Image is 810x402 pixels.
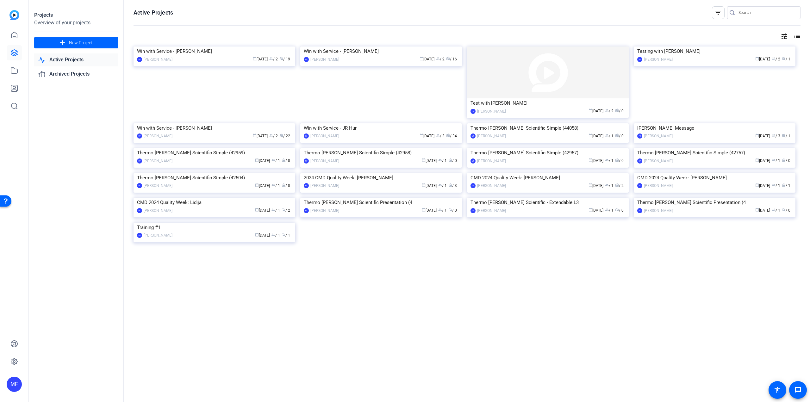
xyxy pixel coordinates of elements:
[755,57,759,60] span: calendar_today
[644,158,673,164] div: [PERSON_NAME]
[772,208,776,212] span: group
[137,233,142,238] div: MF
[448,183,452,187] span: radio
[144,232,172,238] div: [PERSON_NAME]
[255,208,259,212] span: calendar_today
[448,158,457,163] span: / 0
[253,57,268,61] span: [DATE]
[144,182,172,189] div: [PERSON_NAME]
[782,133,786,137] span: radio
[34,37,118,48] button: New Project
[470,158,476,164] div: MF
[637,198,792,207] div: Thermo [PERSON_NAME] Scientific Presentation (4
[34,68,118,81] a: Archived Projects
[615,208,619,212] span: radio
[137,133,142,139] div: MF
[269,134,278,138] span: / 2
[644,182,673,189] div: [PERSON_NAME]
[615,133,619,137] span: radio
[134,9,173,16] h1: Active Projects
[470,208,476,213] div: MF
[755,158,759,162] span: calendar_today
[255,233,270,238] span: [DATE]
[589,134,603,138] span: [DATE]
[615,183,624,188] span: / 2
[438,208,447,213] span: / 1
[470,109,476,114] div: CA
[637,46,792,56] div: Testing with [PERSON_NAME]
[782,208,786,212] span: radio
[794,386,802,394] mat-icon: message
[271,233,280,238] span: / 1
[9,10,19,20] img: blue-gradient.svg
[255,183,259,187] span: calendar_today
[271,158,280,163] span: / 1
[755,158,770,163] span: [DATE]
[271,208,275,212] span: group
[253,134,268,138] span: [DATE]
[420,133,423,137] span: calendar_today
[271,183,275,187] span: group
[144,158,172,164] div: [PERSON_NAME]
[310,158,339,164] div: [PERSON_NAME]
[137,123,292,133] div: Win with Service - [PERSON_NAME]
[448,208,452,212] span: radio
[782,134,790,138] span: / 1
[422,158,437,163] span: [DATE]
[738,9,795,16] input: Search
[477,207,506,214] div: [PERSON_NAME]
[448,183,457,188] span: / 3
[137,57,142,62] div: MF
[255,183,270,188] span: [DATE]
[271,158,275,162] span: group
[253,57,257,60] span: calendar_today
[782,208,790,213] span: / 0
[772,134,780,138] span: / 3
[470,173,625,182] div: CMD 2024 Quality Week: [PERSON_NAME]
[615,109,624,113] span: / 0
[304,123,458,133] div: Win with Service - JR Hur
[470,198,625,207] div: Thermo [PERSON_NAME] Scientific - Extendable L3
[144,56,172,63] div: [PERSON_NAME]
[420,57,434,61] span: [DATE]
[438,208,442,212] span: group
[755,134,770,138] span: [DATE]
[304,183,309,188] div: MF
[304,148,458,158] div: Thermo [PERSON_NAME] Scientific Simple (42958)
[282,158,290,163] span: / 0
[637,158,642,164] div: MF
[282,158,285,162] span: radio
[782,57,786,60] span: radio
[34,19,118,27] div: Overview of your projects
[615,158,624,163] span: / 0
[279,133,283,137] span: radio
[255,233,259,237] span: calendar_today
[615,208,624,213] span: / 0
[137,223,292,232] div: Training #1
[422,183,437,188] span: [DATE]
[304,46,458,56] div: Win with Service - [PERSON_NAME]
[589,109,603,113] span: [DATE]
[470,183,476,188] div: MF
[304,173,458,182] div: 2024 CMD Quality Week: [PERSON_NAME]
[605,208,609,212] span: group
[304,198,458,207] div: Thermo [PERSON_NAME] Scientific Presentation (4
[436,133,440,137] span: group
[782,183,786,187] span: radio
[137,208,142,213] div: MF
[605,183,609,187] span: group
[605,208,614,213] span: / 1
[755,183,759,187] span: calendar_today
[436,134,445,138] span: / 3
[59,39,66,47] mat-icon: add
[304,133,309,139] div: PL
[589,183,603,188] span: [DATE]
[310,56,339,63] div: [PERSON_NAME]
[144,207,172,214] div: [PERSON_NAME]
[589,208,592,212] span: calendar_today
[772,183,776,187] span: group
[637,123,792,133] div: [PERSON_NAME] Message
[271,233,275,237] span: group
[137,173,292,182] div: Thermo [PERSON_NAME] Scientific Simple (42504)
[589,158,603,163] span: [DATE]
